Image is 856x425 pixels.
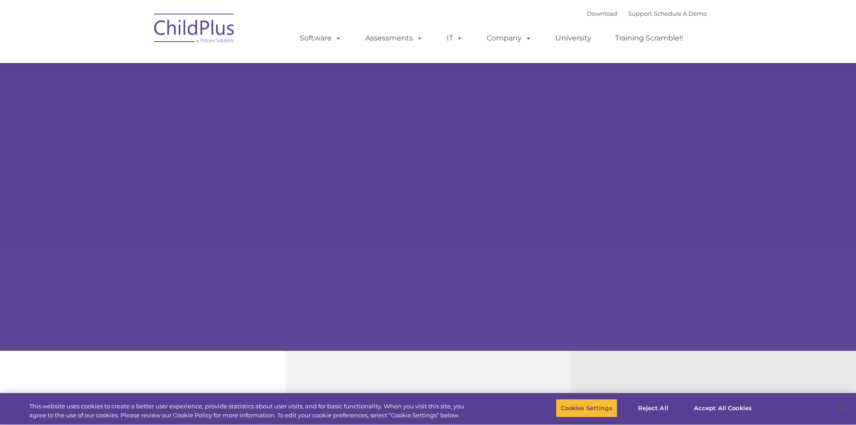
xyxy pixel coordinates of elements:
font: | [587,10,707,17]
button: Accept All Cookies [689,399,757,418]
a: University [546,29,600,47]
a: Schedule A Demo [654,10,707,17]
a: Training Scramble!! [606,29,692,47]
button: Cookies Settings [556,399,617,418]
a: Download [587,10,617,17]
button: Close [832,398,852,418]
button: Reject All [625,399,681,418]
a: IT [438,29,472,47]
a: Company [478,29,541,47]
img: ChildPlus by Procare Solutions [150,7,240,52]
a: Support [628,10,652,17]
a: Assessments [356,29,432,47]
div: This website uses cookies to create a better user experience, provide statistics about user visit... [29,402,471,420]
a: Software [291,29,350,47]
